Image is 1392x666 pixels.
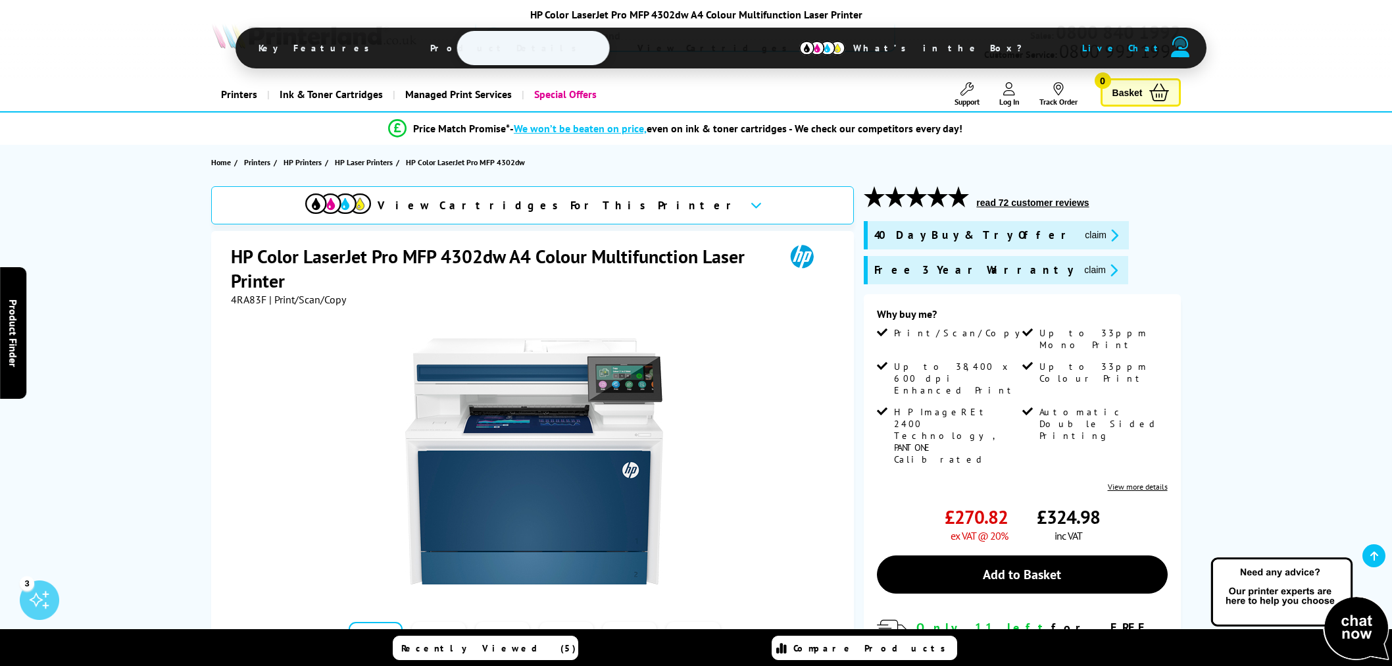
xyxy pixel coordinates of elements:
span: Compare Products [793,642,953,654]
span: Log In [999,97,1020,107]
span: 4RA83F [231,293,266,306]
span: Price Match Promise* [413,122,510,135]
span: Basket [1112,84,1143,101]
span: | Print/Scan/Copy [269,293,346,306]
img: HP [772,244,832,269]
span: ex VAT @ 20% [951,529,1008,542]
span: Printers [244,155,270,169]
div: - even on ink & toner cartridges - We check our competitors every day! [510,122,962,135]
span: Automatic Double Sided Printing [1039,406,1164,442]
img: Open Live Chat window [1208,555,1392,663]
a: Home [211,155,234,169]
a: Add to Basket [877,555,1167,594]
span: View Cartridges For This Printer [378,198,739,213]
span: Up to 33ppm Colour Print [1039,361,1164,384]
a: HP Laser Printers [335,155,396,169]
span: We won’t be beaten on price, [514,122,647,135]
span: What’s in the Box? [833,32,1055,64]
span: Key Features [239,32,396,64]
span: Only 11 left [916,620,1051,635]
span: Product Details [410,32,603,64]
a: Compare Products [772,636,957,660]
button: read 72 customer reviews [972,197,1093,209]
button: promo-description [1080,263,1122,278]
span: Live Chat [1082,42,1164,54]
a: HP Printers [284,155,325,169]
div: Why buy me? [877,307,1167,327]
a: Special Offers [522,78,607,111]
div: for FREE Next Day Delivery [916,620,1167,650]
h1: HP Color LaserJet Pro MFP 4302dw A4 Colour Multifunction Laser Printer [231,244,772,293]
img: View Cartridges [305,193,371,214]
div: 3 [20,576,34,590]
span: HP Laser Printers [335,155,393,169]
img: cmyk-icon.svg [799,41,845,55]
span: Recently Viewed (5) [401,642,576,654]
a: Printers [211,78,267,111]
span: Ink & Toner Cartridges [280,78,383,111]
span: HP ImageREt 2400 Technology, PANTONE Calibrated [894,406,1019,465]
a: Basket 0 [1101,78,1181,107]
span: Product Finder [7,299,20,367]
a: View more details [1108,482,1168,492]
span: HP Printers [284,155,322,169]
a: Log In [999,82,1020,107]
span: 0 [1095,72,1111,89]
span: inc VAT [1055,529,1082,542]
span: Print/Scan/Copy [894,327,1030,339]
a: Printers [244,155,274,169]
a: HP Color LaserJet Pro MFP 4302dw [406,155,528,169]
span: Home [211,155,231,169]
span: £270.82 [945,505,1008,529]
li: modal_Promise [176,117,1174,140]
span: 40 Day Buy & Try Offer [874,228,1074,243]
a: Support [955,82,980,107]
div: HP Color LaserJet Pro MFP 4302dw A4 Colour Multifunction Laser Printer [236,8,1156,21]
a: Managed Print Services [393,78,522,111]
a: Recently Viewed (5) [393,636,578,660]
a: Track Order [1039,82,1078,107]
img: user-headset-duotone.svg [1171,36,1189,57]
img: HP Color LaserJet Pro MFP 4302dw [405,332,663,590]
span: HP Color LaserJet Pro MFP 4302dw [406,155,525,169]
span: Up to 33ppm Mono Print [1039,327,1164,351]
span: £324.98 [1037,505,1100,529]
span: Support [955,97,980,107]
a: Ink & Toner Cartridges [267,78,393,111]
span: Free 3 Year Warranty [874,263,1074,278]
span: Up to 38,400 x 600 dpi Enhanced Print [894,361,1019,396]
button: promo-description [1081,228,1122,243]
span: View Cartridges [618,31,819,65]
